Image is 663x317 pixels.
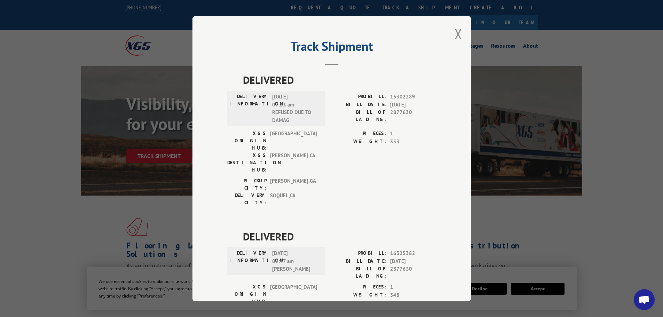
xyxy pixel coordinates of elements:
[243,229,436,244] span: DELIVERED
[272,249,319,273] span: [DATE] 09:47 am [PERSON_NAME]
[227,283,267,305] label: XGS ORIGIN HUB:
[332,101,387,109] label: BILL DATE:
[390,130,436,138] span: 1
[390,283,436,291] span: 1
[332,137,387,145] label: WEIGHT:
[332,93,387,101] label: PROBILL:
[332,283,387,291] label: PIECES:
[332,291,387,299] label: WEIGHT:
[332,265,387,280] label: BILL OF LADING:
[227,152,267,174] label: XGS DESTINATION HUB:
[229,93,269,124] label: DELIVERY INFORMATION:
[332,130,387,138] label: PIECES:
[332,257,387,265] label: BILL DATE:
[270,152,317,174] span: [PERSON_NAME] CA
[332,249,387,257] label: PROBILL:
[390,93,436,101] span: 15302289
[455,25,462,43] button: Close modal
[243,72,436,88] span: DELIVERED
[390,257,436,265] span: [DATE]
[390,249,436,257] span: 16325382
[270,130,317,152] span: [GEOGRAPHIC_DATA]
[227,192,267,206] label: DELIVERY CITY:
[270,283,317,305] span: [GEOGRAPHIC_DATA]
[270,177,317,192] span: [PERSON_NAME] , GA
[229,249,269,273] label: DELIVERY INFORMATION:
[332,109,387,123] label: BILL OF LADING:
[227,41,436,55] h2: Track Shipment
[390,137,436,145] span: 333
[227,177,267,192] label: PICKUP CITY:
[634,289,655,310] div: Open chat
[390,265,436,280] span: 2877630
[227,130,267,152] label: XGS ORIGIN HUB:
[270,192,317,206] span: SOQUEL , CA
[390,109,436,123] span: 2877630
[272,93,319,124] span: [DATE] 07:23 am REFUSED DUE TO DAMAG
[390,291,436,299] span: 348
[390,101,436,109] span: [DATE]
